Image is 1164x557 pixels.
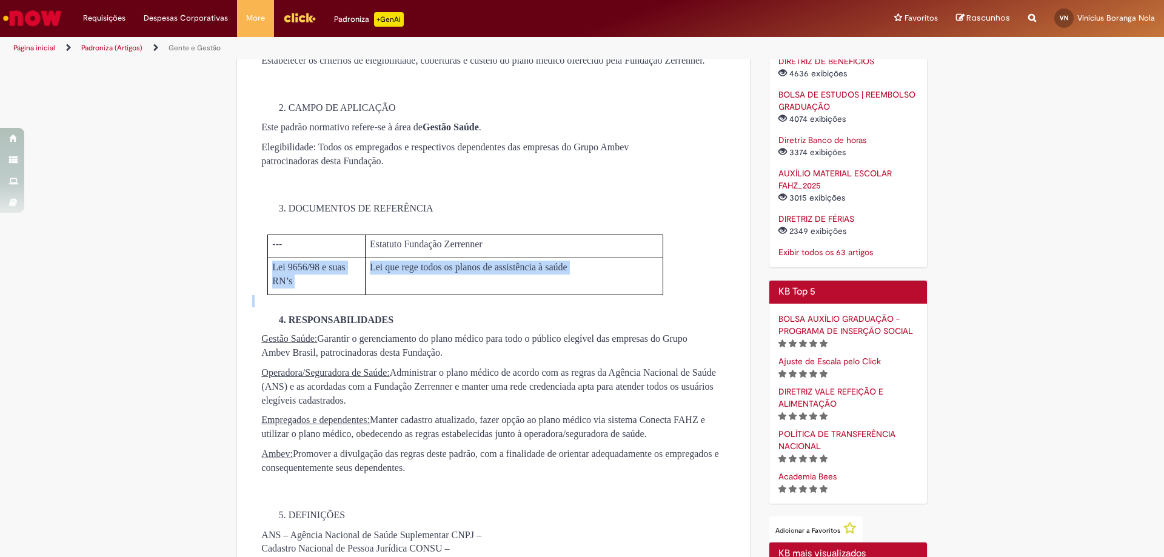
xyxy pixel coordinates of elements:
[769,516,863,542] button: Adicionar a Favoritos
[261,55,704,65] span: Estabelecer os critérios de elegibilidade, coberturas e custeio do plano médico oferecido pela Fu...
[809,370,817,378] i: 4
[81,43,142,53] a: Padroniza (Artigos)
[778,412,786,421] i: 1
[820,412,828,421] i: 5
[261,449,718,473] span: Promover a divulgação das regras deste padrão, com a finalidade de orientar adequadamente os empr...
[778,135,866,145] a: Diretriz Banco de horas
[820,455,828,463] i: 5
[778,339,786,348] i: 1
[809,412,817,421] i: 4
[334,12,404,27] div: Padroniza
[1060,14,1068,22] span: VN
[778,247,873,258] a: Exibir todos os 63 artigos
[769,12,928,268] div: Também em Gente e Gestão
[778,147,848,158] span: 3374 exibições
[789,370,797,378] i: 2
[789,455,797,463] i: 2
[83,12,125,24] span: Requisições
[809,455,817,463] i: 4
[169,43,221,53] a: Gente e Gestão
[1,6,64,30] img: ServiceNow
[966,12,1010,24] span: Rascunhos
[272,262,345,286] span: Lei 9656/98 e suas RN’s
[370,239,483,249] span: Estatuto Fundação Zerrenner
[778,356,881,367] a: Artigo, Ajuste de Escala pelo Click, classificação de 5 estrelas
[778,485,786,493] i: 1
[778,225,849,236] span: 2349 exibições
[279,203,433,213] span: 3. DOCUMENTOS DE REFERÊNCIA
[778,471,837,482] a: Artigo, Academia Bees, classificação de 5 estrelas
[1077,13,1155,23] span: Vinicius Boranga Nola
[778,429,895,452] a: Artigo, POLÍTICA DE TRANSFERÊNCIA NACIONAL, classificação de 5 estrelas
[279,102,396,113] span: 2. CAMPO DE APLICAÇÃO
[144,12,228,24] span: Despesas Corporativas
[272,239,282,249] span: ---
[820,485,828,493] i: 5
[261,449,293,459] u: Ambev:
[13,43,55,53] a: Página inicial
[370,262,567,272] span: Lei que rege todos os planos de assistência à saúde
[778,113,848,124] span: 4074 exibições
[820,370,828,378] i: 5
[778,455,786,463] i: 1
[261,122,481,132] span: Este padrão normativo refere-se à área de .
[261,367,716,405] span: Administrar o plano médico de acordo com as regras da Agência Nacional de Saúde (ANS) e as acorda...
[283,8,316,27] img: click_logo_yellow_360x200.png
[809,485,817,493] i: 4
[778,89,915,112] a: BOLSA DE ESTUDOS | REEMBOLSO GRADUAÇÃO
[820,339,828,348] i: 5
[789,412,797,421] i: 2
[799,455,807,463] i: 3
[9,37,767,59] ul: Trilhas de página
[956,13,1010,24] a: Rascunhos
[261,367,389,378] u: Operadora/Seguradora de Saúde:
[809,339,817,348] i: 4
[789,485,797,493] i: 2
[261,333,317,344] u: Gestão Saúde:
[261,415,370,425] u: Empregados e dependentes:
[279,315,393,325] strong: 4. RESPONSABILIDADES
[423,122,479,132] strong: Gestão Saúde
[778,287,918,298] h2: KB Top 5
[799,485,807,493] i: 3
[246,12,265,24] span: More
[799,339,807,348] i: 3
[778,386,883,409] a: Artigo, DIRETRIZ VALE REFEIÇÃO E ALIMENTAÇÃO, classificação de 5 estrelas
[775,526,840,535] span: Adicionar a Favoritos
[799,370,807,378] i: 3
[799,412,807,421] i: 3
[374,12,404,27] p: +GenAi
[778,370,786,378] i: 1
[778,313,913,336] a: Artigo, BOLSA AUXÍLIO GRADUAÇÃO - PROGRAMA DE INSERÇÃO SOCIAL, classificação de 5 estrelas
[778,192,848,203] span: 3015 exibições
[778,213,854,224] a: DIRETRIZ DE FÉRIAS
[261,142,629,166] span: Elegibilidade: Todos os empregados e respectivos dependentes das empresas do Grupo Ambev patrocin...
[905,12,938,24] span: Favoritos
[789,339,797,348] i: 2
[778,68,849,79] span: 4636 exibições
[279,510,345,520] span: 5. DEFINIÇÕES
[261,333,687,358] span: Garantir o gerenciamento do plano médico para todo o público elegível das empresas do Grupo Ambev...
[261,415,704,439] span: Manter cadastro atualizado, fazer opção ao plano médico via sistema Conecta FAHZ e utilizar o pla...
[778,56,874,67] a: DIRETRIZ DE BENEFÍCIOS
[778,168,892,191] a: AUXÍLIO MATERIAL ESCOLAR FAHZ_2025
